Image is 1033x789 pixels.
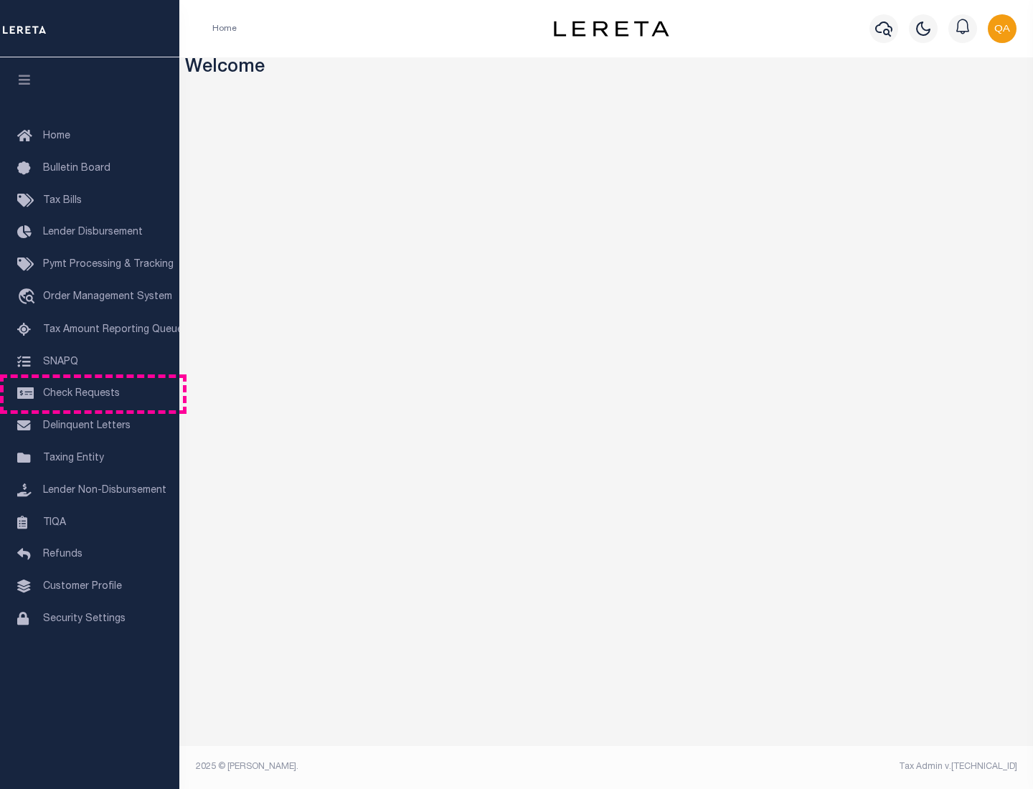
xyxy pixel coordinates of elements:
[43,260,174,270] span: Pymt Processing & Tracking
[43,292,172,302] span: Order Management System
[185,760,607,773] div: 2025 © [PERSON_NAME].
[988,14,1017,43] img: svg+xml;base64,PHN2ZyB4bWxucz0iaHR0cDovL3d3dy53My5vcmcvMjAwMC9zdmciIHBvaW50ZXItZXZlbnRzPSJub25lIi...
[43,227,143,237] span: Lender Disbursement
[185,57,1028,80] h3: Welcome
[43,131,70,141] span: Home
[43,164,110,174] span: Bulletin Board
[554,21,669,37] img: logo-dark.svg
[43,325,183,335] span: Tax Amount Reporting Queue
[43,614,126,624] span: Security Settings
[43,582,122,592] span: Customer Profile
[43,517,66,527] span: TIQA
[43,549,82,559] span: Refunds
[43,486,166,496] span: Lender Non-Disbursement
[43,389,120,399] span: Check Requests
[43,356,78,367] span: SNAPQ
[617,760,1017,773] div: Tax Admin v.[TECHNICAL_ID]
[43,196,82,206] span: Tax Bills
[17,288,40,307] i: travel_explore
[212,22,237,35] li: Home
[43,453,104,463] span: Taxing Entity
[43,421,131,431] span: Delinquent Letters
